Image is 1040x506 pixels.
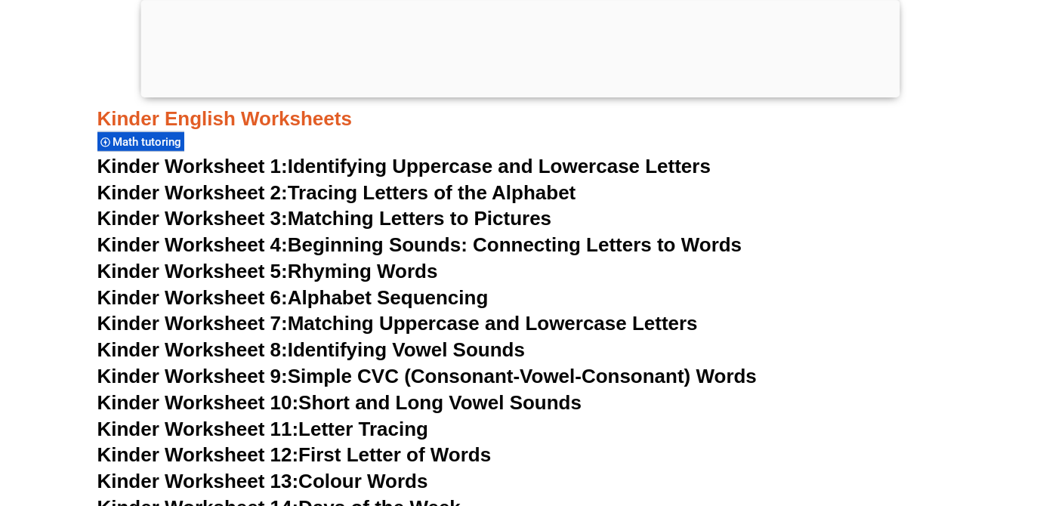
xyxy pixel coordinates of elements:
[97,443,299,466] span: Kinder Worksheet 12:
[97,233,742,256] a: Kinder Worksheet 4:Beginning Sounds: Connecting Letters to Words
[113,135,187,149] span: Math tutoring
[97,418,429,440] a: Kinder Worksheet 11:Letter Tracing
[97,207,552,230] a: Kinder Worksheet 3:Matching Letters to Pictures
[97,443,492,466] a: Kinder Worksheet 12:First Letter of Words
[97,365,288,387] span: Kinder Worksheet 9:
[97,391,582,414] a: Kinder Worksheet 10:Short and Long Vowel Sounds
[97,338,288,361] span: Kinder Worksheet 8:
[97,155,711,177] a: Kinder Worksheet 1:Identifying Uppercase and Lowercase Letters
[97,470,299,492] span: Kinder Worksheet 13:
[97,470,428,492] a: Kinder Worksheet 13:Colour Words
[97,106,943,132] h3: Kinder English Worksheets
[97,391,299,414] span: Kinder Worksheet 10:
[97,181,288,204] span: Kinder Worksheet 2:
[97,207,288,230] span: Kinder Worksheet 3:
[97,338,525,361] a: Kinder Worksheet 8:Identifying Vowel Sounds
[97,260,288,282] span: Kinder Worksheet 5:
[97,312,288,335] span: Kinder Worksheet 7:
[97,131,184,152] div: Math tutoring
[97,312,698,335] a: Kinder Worksheet 7:Matching Uppercase and Lowercase Letters
[97,181,576,204] a: Kinder Worksheet 2:Tracing Letters of the Alphabet
[97,286,489,309] a: Kinder Worksheet 6:Alphabet Sequencing
[97,286,288,309] span: Kinder Worksheet 6:
[97,233,288,256] span: Kinder Worksheet 4:
[97,155,288,177] span: Kinder Worksheet 1:
[97,418,299,440] span: Kinder Worksheet 11:
[97,365,757,387] a: Kinder Worksheet 9:Simple CVC (Consonant-Vowel-Consonant) Words
[788,335,1040,506] iframe: Chat Widget
[97,260,438,282] a: Kinder Worksheet 5:Rhyming Words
